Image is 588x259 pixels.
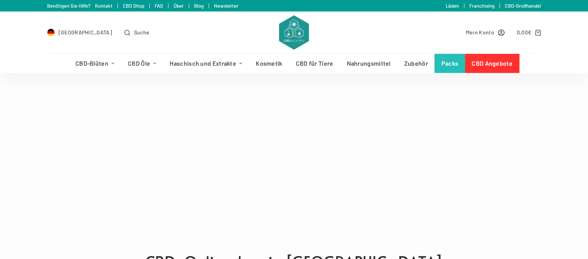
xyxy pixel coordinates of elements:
a: Select Country [47,28,112,37]
a: Zubehör [397,54,434,73]
a: Haschisch und Extrakte [163,54,249,73]
a: Kosmetik [249,54,289,73]
span: Mein Konto [466,28,494,37]
a: Franchising [469,3,495,9]
img: previous arrow [6,148,18,160]
span: € [528,29,531,36]
a: Benötigen Sie Hilfe? Kontakt [47,3,113,9]
nav: Header-Menü [69,54,519,73]
a: CBD-Blüten [69,54,121,73]
a: Mein Konto [466,28,505,37]
a: CBD Angebote [465,54,519,73]
a: Packs [434,54,465,73]
a: Nahrungsmittel [340,54,397,73]
img: next arrow [570,148,582,160]
a: CBD für Tiere [289,54,340,73]
a: CBD-Großhandel [505,3,541,9]
img: CBD Alchemy [279,15,309,50]
span: [GEOGRAPHIC_DATA] [59,28,112,37]
a: Newsletter [214,3,238,9]
a: Läden [446,3,459,9]
button: Open search form [124,28,149,37]
img: DE Flag [47,29,55,36]
a: Blog [194,3,204,9]
a: FAQ [155,3,163,9]
a: Shopping cart [517,28,541,37]
bdi: 0,00 [517,29,532,36]
a: Über [173,3,184,9]
span: Suche [134,28,150,37]
a: CBD Shop [123,3,144,9]
a: CBD Öle [121,54,163,73]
